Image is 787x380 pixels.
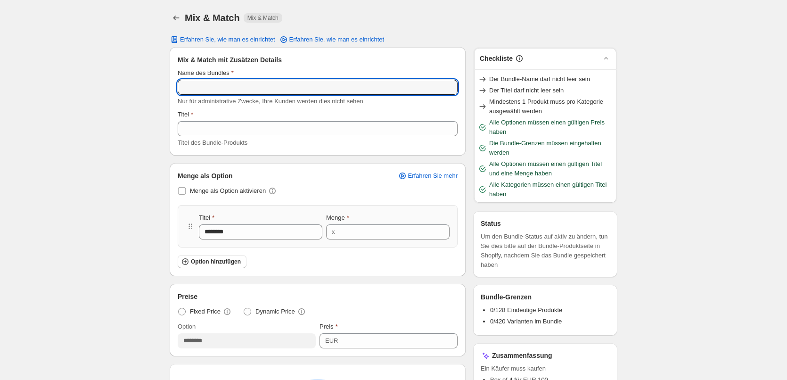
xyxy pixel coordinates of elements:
[178,255,246,268] button: Option hinzufügen
[480,54,513,63] h3: Checkliste
[178,110,193,119] label: Titel
[489,180,613,199] span: Alle Kategorien müssen einen gültigen Titel haben
[490,306,562,314] span: 0/128 Eindeutige Produkte
[408,172,458,180] span: Erfahren Sie mehr
[170,11,183,25] button: Back
[481,219,501,228] h3: Status
[392,169,464,182] a: Erfahren Sie mehr
[332,227,335,237] div: x
[178,322,196,331] label: Option
[489,74,590,84] span: Der Bundle-Name darf nicht leer sein
[489,139,613,157] span: Die Bundle-Grenzen müssen eingehalten werden
[178,171,233,181] span: Menge als Option
[247,14,279,22] span: Mix & Match
[178,68,234,78] label: Name des Bundles
[325,336,338,346] div: EUR
[190,187,266,194] span: Menge als Option aktivieren
[199,213,214,223] label: Titel
[273,33,390,46] a: Erfahren Sie, wie man es einrichtet
[481,364,610,373] span: Ein Käufer muss kaufen
[190,307,221,316] span: Fixed Price
[326,213,349,223] label: Menge
[481,232,610,270] span: Um den Bundle-Status auf aktiv zu ändern, tun Sie dies bitte auf der Bundle-Produktseite in Shopi...
[489,86,564,95] span: Der Titel darf nicht leer sein
[185,12,240,24] h1: Mix & Match
[191,258,241,265] span: Option hinzufügen
[178,55,282,65] span: Mix & Match mit Zusätzen Details
[178,139,247,146] span: Titel des Bundle-Produkts
[489,97,613,116] span: Mindestens 1 Produkt muss pro Kategorie ausgewählt werden
[490,318,562,325] span: 0/420 Varianten im Bundle
[180,36,275,43] span: Erfahren Sie, wie man es einrichtet
[492,351,552,360] h3: Zusammenfassung
[178,292,197,301] span: Preise
[481,292,532,302] h3: Bundle-Grenzen
[289,36,385,43] span: Erfahren Sie, wie man es einrichtet
[178,98,363,105] span: Nur für administrative Zwecke, Ihre Kunden werden dies nicht sehen
[255,307,295,316] span: Dynamic Price
[164,33,281,46] button: Erfahren Sie, wie man es einrichtet
[489,118,613,137] span: Alle Optionen müssen einen gültigen Preis haben
[489,159,613,178] span: Alle Optionen müssen einen gültigen Titel und eine Menge haben
[320,322,338,331] label: Preis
